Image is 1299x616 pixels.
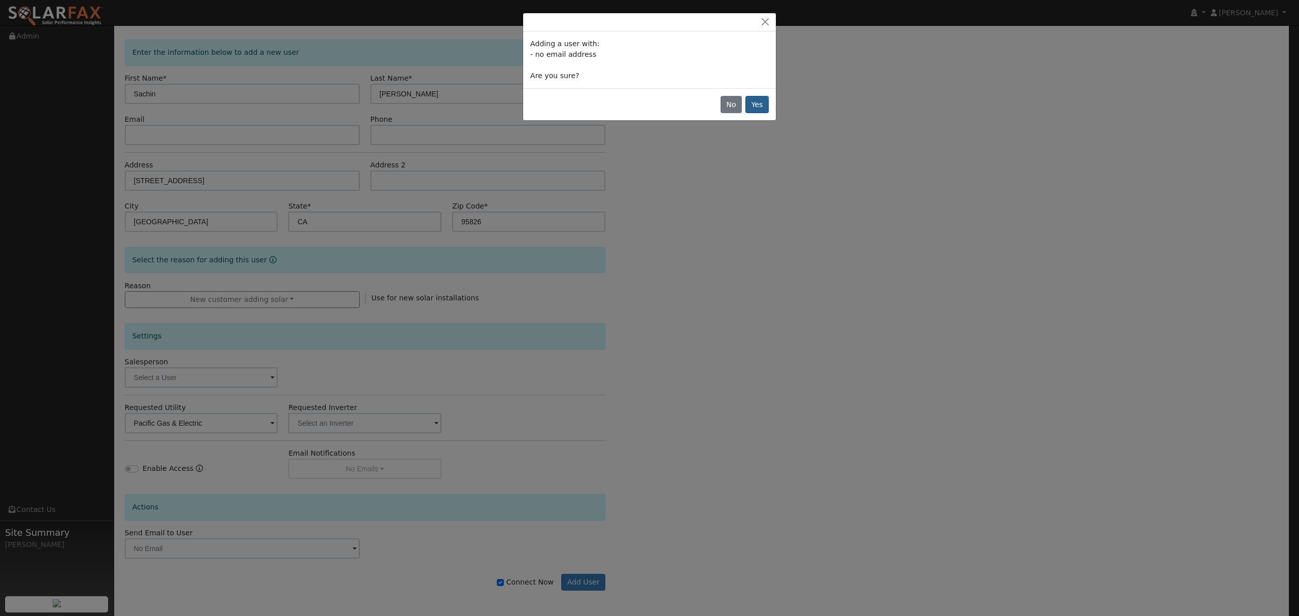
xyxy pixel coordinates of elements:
[530,40,599,48] span: Adding a user with:
[721,96,742,113] button: No
[530,50,596,58] span: - no email address
[758,17,772,27] button: Close
[530,72,579,80] span: Are you sure?
[745,96,769,113] button: Yes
